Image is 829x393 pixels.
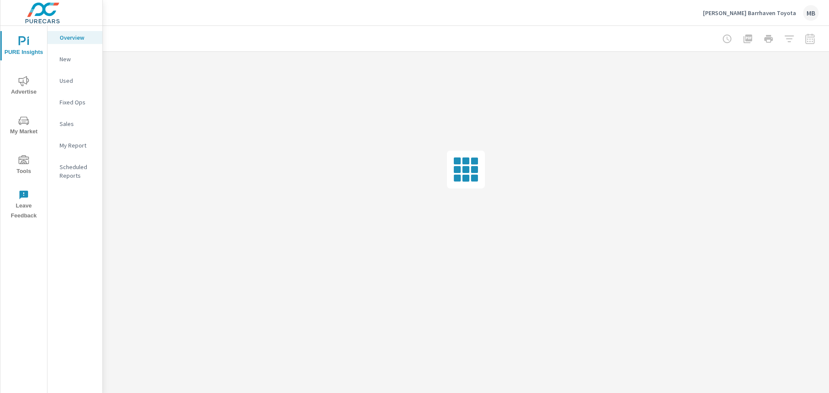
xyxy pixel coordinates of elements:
[3,36,44,57] span: PURE Insights
[47,139,102,152] div: My Report
[60,163,95,180] p: Scheduled Reports
[47,31,102,44] div: Overview
[47,74,102,87] div: Used
[60,33,95,42] p: Overview
[3,155,44,176] span: Tools
[3,76,44,97] span: Advertise
[47,96,102,109] div: Fixed Ops
[703,9,796,17] p: [PERSON_NAME] Barrhaven Toyota
[60,141,95,150] p: My Report
[60,55,95,63] p: New
[60,76,95,85] p: Used
[47,53,102,66] div: New
[60,98,95,107] p: Fixed Ops
[47,160,102,182] div: Scheduled Reports
[3,190,44,221] span: Leave Feedback
[60,119,95,128] p: Sales
[47,117,102,130] div: Sales
[3,116,44,137] span: My Market
[803,5,819,21] div: MB
[0,26,47,224] div: nav menu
